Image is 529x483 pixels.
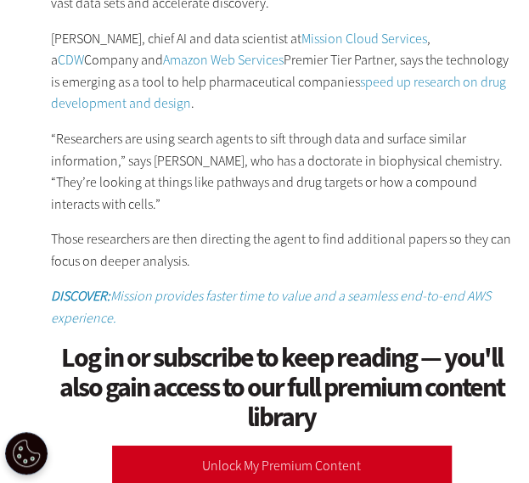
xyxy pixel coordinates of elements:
a: DISCOVER:Mission provides faster time to value and a seamless end-to-end AWS experience. [51,287,491,327]
a: CDW [58,51,84,69]
div: Cookie Settings [5,432,48,475]
a: Mission Cloud Services [301,30,427,48]
button: Open Preferences [5,432,48,475]
em: Mission provides faster time to value and a seamless end-to-end AWS experience. [51,287,491,327]
a: Amazon Web Services [163,51,284,69]
p: Those researchers are then directing the agent to find additional papers so they can focus on dee... [51,228,512,272]
strong: DISCOVER: [51,287,110,305]
h1: Log in or subscribe to keep reading — you'll also gain access to our full premium content library [51,343,512,433]
p: “Researchers are using search agents to sift through data and surface similar information,” says ... [51,128,512,215]
p: [PERSON_NAME], chief AI and data scientist at , a Company and Premier Tier Partner, says the tech... [51,28,512,115]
